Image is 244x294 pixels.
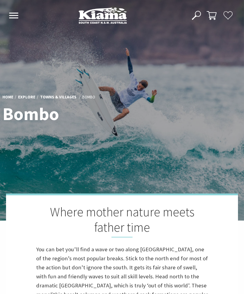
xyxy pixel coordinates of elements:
[36,204,208,237] h2: Where mother nature meets father time
[82,94,95,101] li: Bombo
[2,94,13,101] a: Home
[18,94,35,101] a: Explore
[2,104,173,124] h1: Bombo
[79,7,127,24] img: Kiama Logo
[40,94,77,101] a: Towns & Villages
